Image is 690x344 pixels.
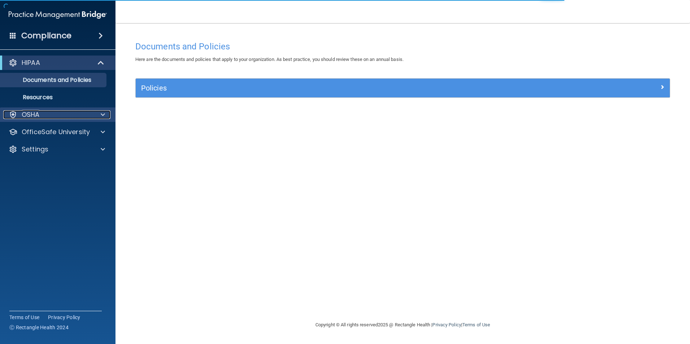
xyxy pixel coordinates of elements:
[22,145,48,154] p: Settings
[9,145,105,154] a: Settings
[48,314,80,321] a: Privacy Policy
[5,94,103,101] p: Resources
[135,42,670,51] h4: Documents and Policies
[9,128,105,136] a: OfficeSafe University
[141,84,531,92] h5: Policies
[9,314,39,321] a: Terms of Use
[5,76,103,84] p: Documents and Policies
[462,322,490,327] a: Terms of Use
[135,57,403,62] span: Here are the documents and policies that apply to your organization. As best practice, you should...
[22,58,40,67] p: HIPAA
[271,313,534,336] div: Copyright © All rights reserved 2025 @ Rectangle Health | |
[565,293,681,322] iframe: Drift Widget Chat Controller
[141,82,664,94] a: Policies
[432,322,461,327] a: Privacy Policy
[9,110,105,119] a: OSHA
[9,58,105,67] a: HIPAA
[9,8,107,22] img: PMB logo
[22,128,90,136] p: OfficeSafe University
[9,324,69,331] span: Ⓒ Rectangle Health 2024
[21,31,71,41] h4: Compliance
[22,110,40,119] p: OSHA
